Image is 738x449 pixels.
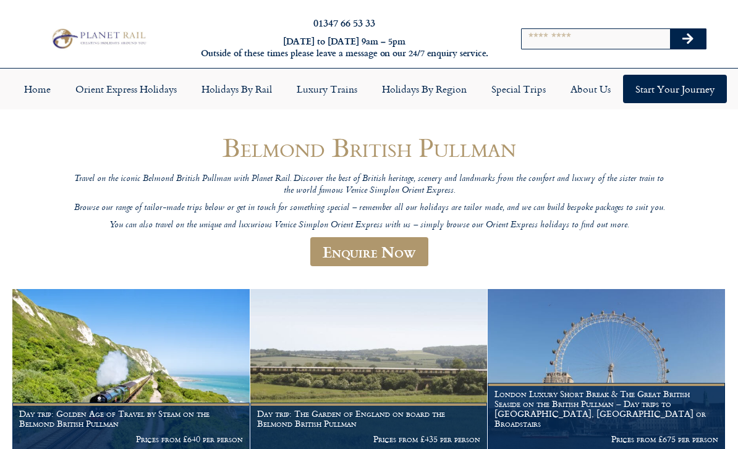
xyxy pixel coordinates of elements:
a: Luxury Trains [284,75,370,103]
a: Start your Journey [623,75,727,103]
a: 01347 66 53 33 [313,15,375,30]
a: Home [12,75,63,103]
a: Orient Express Holidays [63,75,189,103]
p: Prices from £435 per person [257,434,481,444]
h1: Belmond British Pullman [72,133,666,162]
h1: Day trip: Golden Age of Travel by Steam on the Belmond British Pullman [19,409,243,429]
h1: Day trip: The Garden of England on board the Belmond British Pullman [257,409,481,429]
p: Browse our range of tailor-made trips below or get in touch for something special – remember all ... [72,203,666,214]
p: Travel on the iconic Belmond British Pullman with Planet Rail. Discover the best of British herit... [72,174,666,196]
a: Special Trips [479,75,558,103]
h6: [DATE] to [DATE] 9am – 5pm Outside of these times please leave a message on our 24/7 enquiry serv... [200,36,489,59]
img: Planet Rail Train Holidays Logo [48,27,148,51]
nav: Menu [6,75,732,103]
button: Search [670,29,706,49]
p: You can also travel on the unique and luxurious Venice Simplon Orient Express with us – simply br... [72,220,666,232]
a: Holidays by Region [370,75,479,103]
p: Prices from £675 per person [494,434,718,444]
p: Prices from £640 per person [19,434,243,444]
a: Enquire Now [310,237,428,266]
a: About Us [558,75,623,103]
a: Holidays by Rail [189,75,284,103]
h1: London Luxury Short Break & The Great British Seaside on the British Pullman – Day trips to [GEOG... [494,389,718,428]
